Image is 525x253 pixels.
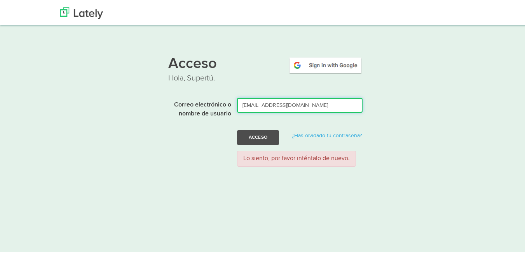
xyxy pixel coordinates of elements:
[168,72,215,81] font: Hola, Supertú.
[288,55,363,73] img: google-signin.png
[237,129,279,143] button: Acceso
[168,55,217,70] font: Acceso
[249,133,267,138] font: Acceso
[243,154,350,160] font: Lo siento, por favor inténtalo de nuevo.
[237,96,363,111] input: Correo electrónico o nombre de usuario
[60,6,103,17] img: Últimamente
[292,131,362,137] a: ¿Has olvidado tu contraseña?
[174,100,231,115] font: Correo electrónico o nombre de usuario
